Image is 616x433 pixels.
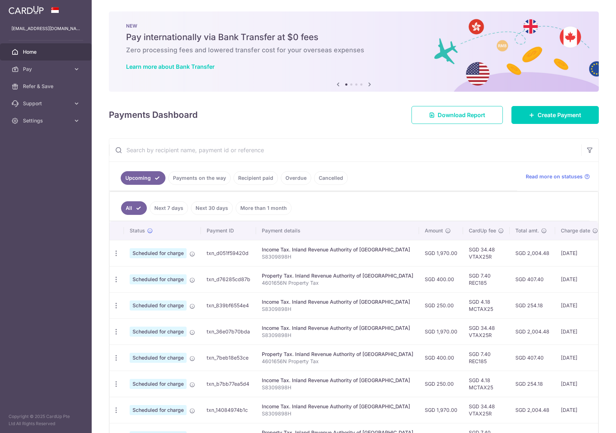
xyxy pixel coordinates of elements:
[109,139,581,162] input: Search by recipient name, payment id or reference
[555,397,604,423] td: [DATE]
[469,227,496,234] span: CardUp fee
[510,345,555,371] td: SGD 407.40
[419,397,463,423] td: SGD 1,970.00
[419,371,463,397] td: SGD 250.00
[526,173,583,180] span: Read more on statuses
[23,117,70,124] span: Settings
[130,405,187,415] span: Scheduled for charge
[201,292,256,318] td: txn_839bf6554e4
[201,397,256,423] td: txn_14084974b1c
[463,371,510,397] td: SGD 4.18 MCTAX25
[511,106,599,124] a: Create Payment
[510,371,555,397] td: SGD 254.18
[262,351,413,358] div: Property Tax. Inland Revenue Authority of [GEOGRAPHIC_DATA]
[419,345,463,371] td: SGD 400.00
[201,221,256,240] th: Payment ID
[314,171,348,185] a: Cancelled
[168,171,231,185] a: Payments on the way
[419,318,463,345] td: SGD 1,970.00
[256,221,419,240] th: Payment details
[419,266,463,292] td: SGD 400.00
[561,227,590,234] span: Charge date
[9,6,44,14] img: CardUp
[130,274,187,284] span: Scheduled for charge
[201,345,256,371] td: txn_7beb18e53ce
[463,266,510,292] td: SGD 7.40 REC185
[262,377,413,384] div: Income Tax. Inland Revenue Authority of [GEOGRAPHIC_DATA]
[262,279,413,287] p: 4601656N Property Tax
[130,353,187,363] span: Scheduled for charge
[201,371,256,397] td: txn_b7bb77ea5d4
[555,345,604,371] td: [DATE]
[515,227,539,234] span: Total amt.
[510,397,555,423] td: SGD 2,004.48
[121,201,147,215] a: All
[262,253,413,260] p: S8309898H
[262,324,413,332] div: Income Tax. Inland Revenue Authority of [GEOGRAPHIC_DATA]
[555,371,604,397] td: [DATE]
[121,171,165,185] a: Upcoming
[201,318,256,345] td: txn_36e07b70bda
[130,379,187,389] span: Scheduled for charge
[555,318,604,345] td: [DATE]
[191,201,233,215] a: Next 30 days
[463,318,510,345] td: SGD 34.48 VTAX25R
[463,397,510,423] td: SGD 34.48 VTAX25R
[510,292,555,318] td: SGD 254.18
[201,240,256,266] td: txn_d051f59420d
[555,292,604,318] td: [DATE]
[130,227,145,234] span: Status
[555,266,604,292] td: [DATE]
[23,100,70,107] span: Support
[526,173,590,180] a: Read more on statuses
[262,410,413,417] p: S8309898H
[262,403,413,410] div: Income Tax. Inland Revenue Authority of [GEOGRAPHIC_DATA]
[510,318,555,345] td: SGD 2,004.48
[463,292,510,318] td: SGD 4.18 MCTAX25
[23,48,70,56] span: Home
[234,171,278,185] a: Recipient paid
[130,300,187,311] span: Scheduled for charge
[425,227,443,234] span: Amount
[201,266,256,292] td: txn_d76285cd87b
[262,272,413,279] div: Property Tax. Inland Revenue Authority of [GEOGRAPHIC_DATA]
[262,332,413,339] p: S8309898H
[236,201,292,215] a: More than 1 month
[23,66,70,73] span: Pay
[130,248,187,258] span: Scheduled for charge
[126,32,582,43] h5: Pay internationally via Bank Transfer at $0 fees
[262,246,413,253] div: Income Tax. Inland Revenue Authority of [GEOGRAPHIC_DATA]
[150,201,188,215] a: Next 7 days
[262,358,413,365] p: 4601656N Property Tax
[11,25,80,32] p: [EMAIL_ADDRESS][DOMAIN_NAME]
[412,106,503,124] a: Download Report
[126,63,215,70] a: Learn more about Bank Transfer
[126,46,582,54] h6: Zero processing fees and lowered transfer cost for your overseas expenses
[126,23,582,29] p: NEW
[510,266,555,292] td: SGD 407.40
[510,240,555,266] td: SGD 2,004.48
[419,240,463,266] td: SGD 1,970.00
[262,384,413,391] p: S8309898H
[23,83,70,90] span: Refer & Save
[130,327,187,337] span: Scheduled for charge
[109,109,198,121] h4: Payments Dashboard
[281,171,311,185] a: Overdue
[555,240,604,266] td: [DATE]
[262,305,413,313] p: S8309898H
[438,111,485,119] span: Download Report
[109,11,599,92] img: Bank transfer banner
[538,111,581,119] span: Create Payment
[463,345,510,371] td: SGD 7.40 REC185
[262,298,413,305] div: Income Tax. Inland Revenue Authority of [GEOGRAPHIC_DATA]
[419,292,463,318] td: SGD 250.00
[463,240,510,266] td: SGD 34.48 VTAX25R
